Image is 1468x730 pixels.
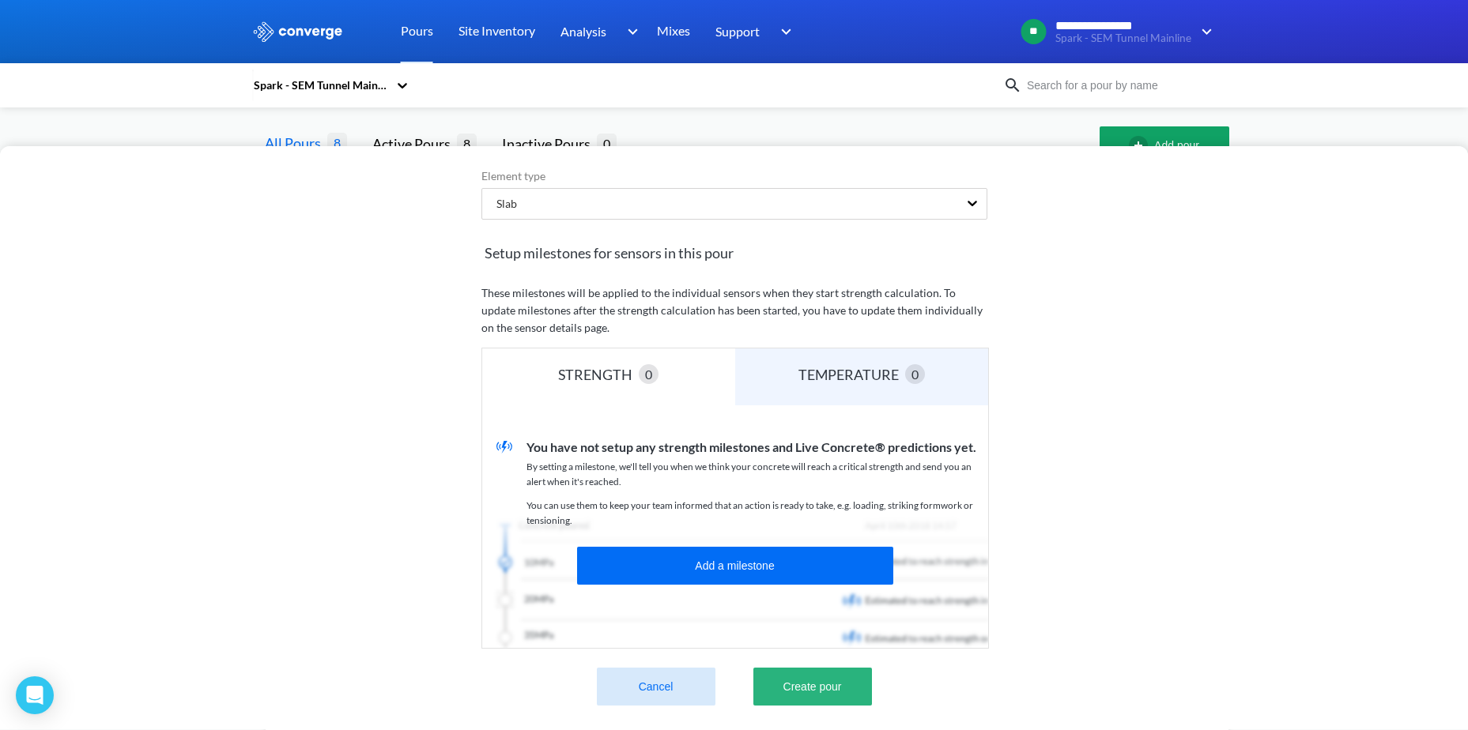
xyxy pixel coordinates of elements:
[526,439,976,454] span: You have not setup any strength milestones and Live Concrete® predictions yet.
[16,676,54,714] div: Open Intercom Messenger
[484,195,517,213] div: Slab
[481,284,987,337] p: These milestones will be applied to the individual sensors when they start strength calculation. ...
[560,21,606,41] span: Analysis
[526,460,988,489] p: By setting a milestone, we'll tell you when we think your concrete will reach a critical strength...
[753,668,872,706] button: Create pour
[252,77,388,94] div: Spark - SEM Tunnel Mainline
[1022,77,1213,94] input: Search for a pour by name
[577,547,893,585] button: Add a milestone
[597,668,715,706] button: Cancel
[1191,22,1217,41] img: downArrow.svg
[481,167,987,185] label: Element type
[526,499,988,528] p: You can use them to keep your team informed that an action is ready to take, e.g. loading, striki...
[1055,32,1191,44] span: Spark - SEM Tunnel Mainline
[798,363,905,386] div: TEMPERATURE
[1003,76,1022,95] img: icon-search.svg
[558,363,639,386] div: STRENGTH
[771,22,796,41] img: downArrow.svg
[481,242,987,264] span: Setup milestones for sensors in this pour
[911,364,919,384] span: 0
[252,21,344,42] img: logo_ewhite.svg
[617,22,642,41] img: downArrow.svg
[715,21,760,41] span: Support
[645,364,652,384] span: 0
